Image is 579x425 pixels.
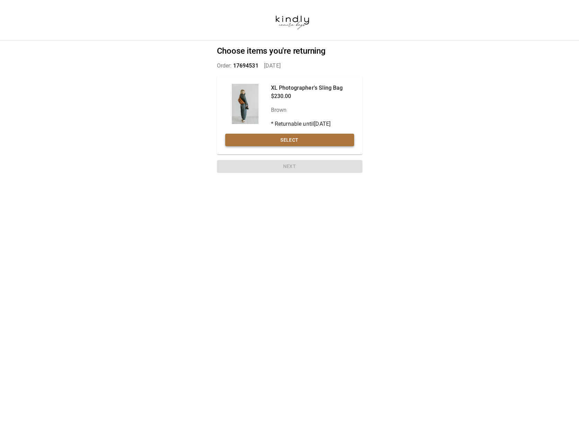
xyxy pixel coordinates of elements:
[217,46,362,56] h2: Choose items you're returning
[266,5,319,35] img: kindlycamerabags.myshopify.com-b37650f6-6cf4-42a0-a808-989f93ebecdf
[271,120,343,128] p: * Returnable until [DATE]
[217,62,362,70] p: Order: [DATE]
[271,92,343,100] p: $230.00
[271,84,343,92] p: XL Photographer's Sling Bag
[271,106,343,114] p: Brown
[233,62,258,69] span: 17694531
[225,134,354,147] button: Select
